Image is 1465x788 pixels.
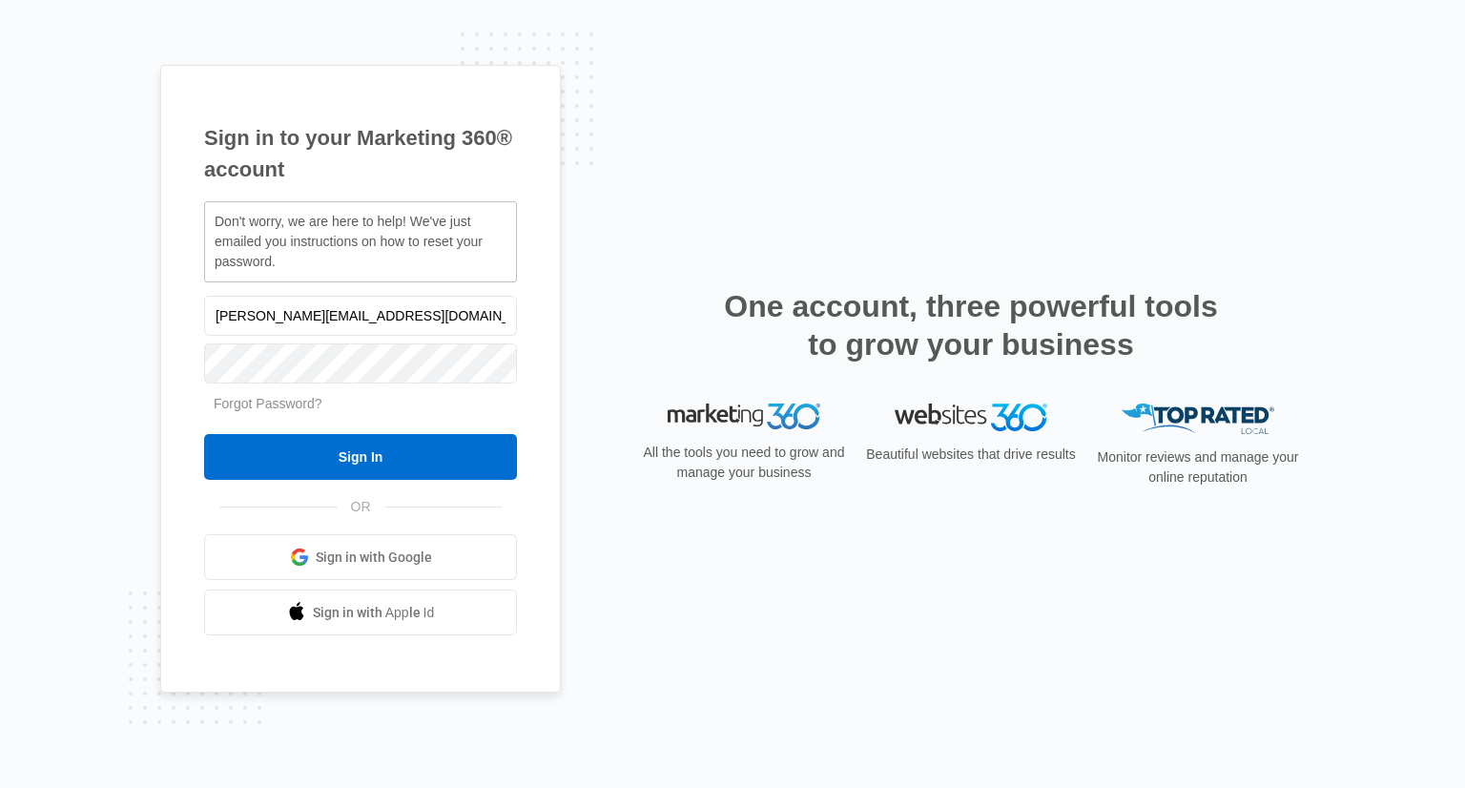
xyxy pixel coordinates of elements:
span: OR [338,497,384,517]
p: Beautiful websites that drive results [864,445,1078,465]
span: Sign in with Apple Id [313,603,435,623]
input: Sign In [204,434,517,480]
a: Sign in with Apple Id [204,590,517,635]
a: Sign in with Google [204,534,517,580]
h1: Sign in to your Marketing 360® account [204,122,517,185]
a: Forgot Password? [214,396,322,411]
img: Top Rated Local [1122,404,1274,435]
span: Sign in with Google [316,548,432,568]
p: Monitor reviews and manage your online reputation [1091,447,1305,487]
img: Marketing 360 [668,404,820,430]
img: Websites 360 [895,404,1047,431]
input: Email [204,296,517,336]
p: All the tools you need to grow and manage your business [637,443,851,483]
h2: One account, three powerful tools to grow your business [718,287,1224,363]
span: Don't worry, we are here to help! We've just emailed you instructions on how to reset your password. [215,214,483,269]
